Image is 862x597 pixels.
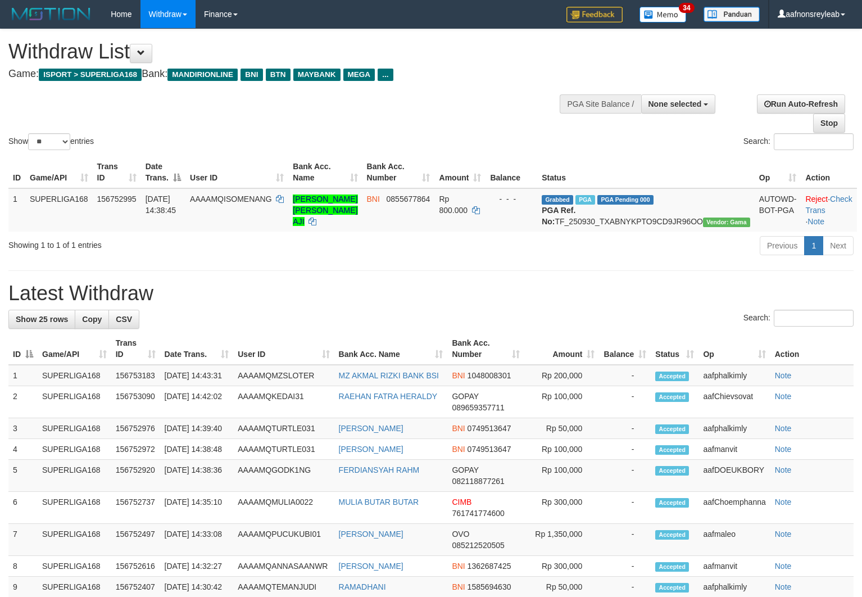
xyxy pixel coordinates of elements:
[599,492,651,524] td: -
[367,195,380,203] span: BNI
[339,445,403,454] a: [PERSON_NAME]
[38,524,111,556] td: SUPERLIGA168
[111,492,160,524] td: 156752737
[452,477,504,486] span: Copy 082118877261 to clipboard
[111,439,160,460] td: 156752972
[599,365,651,386] td: -
[8,439,38,460] td: 4
[774,133,854,150] input: Search:
[116,315,132,324] span: CSV
[597,195,654,205] span: PGA Pending
[75,310,109,329] a: Copy
[698,439,770,460] td: aafmanvit
[486,156,537,188] th: Balance
[468,582,511,591] span: Copy 1585694630 to clipboard
[703,218,750,227] span: Vendor URL: https://trx31.1velocity.biz
[339,497,419,506] a: MULIA BUTAR BUTAR
[775,424,792,433] a: Note
[8,6,94,22] img: MOTION_logo.png
[698,492,770,524] td: aafChoemphanna
[233,524,334,556] td: AAAAMQPUCUKUBI01
[82,315,102,324] span: Copy
[25,156,93,188] th: Game/API: activate to sort column ascending
[679,3,694,13] span: 34
[8,40,564,63] h1: Withdraw List
[160,418,234,439] td: [DATE] 14:39:40
[452,562,465,571] span: BNI
[38,365,111,386] td: SUPERLIGA168
[813,114,845,133] a: Stop
[760,236,805,255] a: Previous
[93,156,141,188] th: Trans ID: activate to sort column ascending
[639,7,687,22] img: Button%20Memo.svg
[698,418,770,439] td: aafphalkimly
[655,466,689,476] span: Accepted
[648,99,702,108] span: None selected
[233,386,334,418] td: AAAAMQKEDAI31
[8,492,38,524] td: 6
[111,556,160,577] td: 156752616
[524,460,599,492] td: Rp 100,000
[8,69,564,80] h4: Game: Bank:
[28,133,70,150] select: Showentries
[655,445,689,455] span: Accepted
[266,69,291,81] span: BTN
[698,556,770,577] td: aafmanvit
[8,133,94,150] label: Show entries
[339,465,420,474] a: FERDIANSYAH RAHM
[775,497,792,506] a: Note
[160,333,234,365] th: Date Trans.: activate to sort column ascending
[38,418,111,439] td: SUPERLIGA168
[233,556,334,577] td: AAAAMQANNASAANWR
[343,69,375,81] span: MEGA
[387,195,430,203] span: Copy 0855677864 to clipboard
[524,386,599,418] td: Rp 100,000
[447,333,524,365] th: Bank Acc. Number: activate to sort column ascending
[655,372,689,381] span: Accepted
[111,365,160,386] td: 156753183
[805,195,852,215] a: Check Trans
[160,492,234,524] td: [DATE] 14:35:10
[755,156,801,188] th: Op: activate to sort column ascending
[775,530,792,539] a: Note
[641,94,716,114] button: None selected
[167,69,238,81] span: MANDIRIONLINE
[293,69,341,81] span: MAYBANK
[651,333,698,365] th: Status: activate to sort column ascending
[775,562,792,571] a: Note
[524,439,599,460] td: Rp 100,000
[490,193,533,205] div: - - -
[190,195,271,203] span: AAAAMQISOMENANG
[655,498,689,508] span: Accepted
[160,439,234,460] td: [DATE] 14:38:48
[8,365,38,386] td: 1
[804,236,823,255] a: 1
[111,386,160,418] td: 156753090
[38,492,111,524] td: SUPERLIGA168
[233,418,334,439] td: AAAAMQTURTLE031
[141,156,185,188] th: Date Trans.: activate to sort column descending
[698,365,770,386] td: aafphalkimly
[160,460,234,492] td: [DATE] 14:38:36
[160,365,234,386] td: [DATE] 14:43:31
[566,7,623,22] img: Feedback.jpg
[468,562,511,571] span: Copy 1362687425 to clipboard
[775,371,792,380] a: Note
[8,386,38,418] td: 2
[775,582,792,591] a: Note
[599,439,651,460] td: -
[8,156,25,188] th: ID
[698,524,770,556] td: aafmaleo
[339,371,439,380] a: MZ AKMAL RIZKI BANK BSI
[452,403,504,412] span: Copy 089659357711 to clipboard
[339,562,403,571] a: [PERSON_NAME]
[599,418,651,439] td: -
[111,460,160,492] td: 156752920
[524,524,599,556] td: Rp 1,350,000
[8,235,351,251] div: Showing 1 to 1 of 1 entries
[38,556,111,577] td: SUPERLIGA168
[599,524,651,556] td: -
[542,206,575,226] b: PGA Ref. No:
[801,156,857,188] th: Action
[807,217,824,226] a: Note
